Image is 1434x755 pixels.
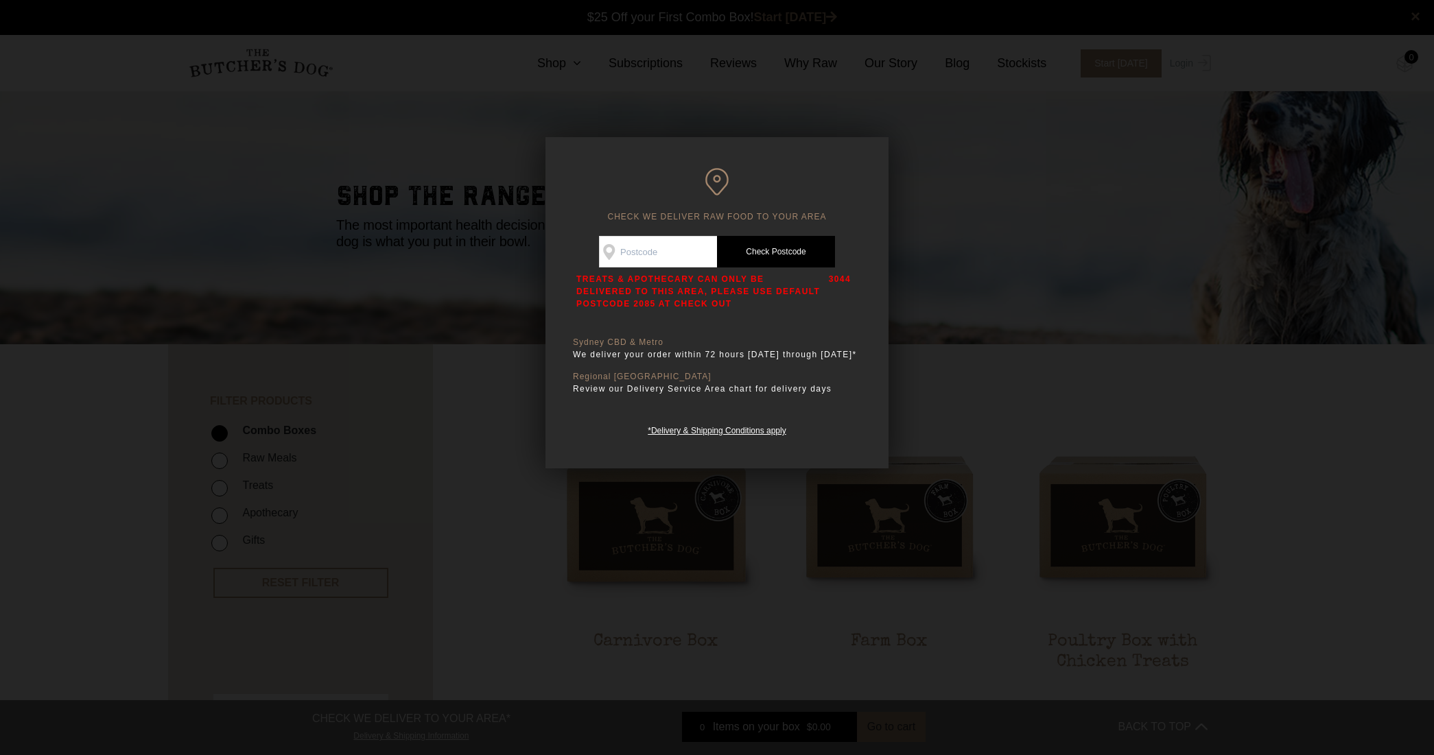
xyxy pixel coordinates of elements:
a: Check Postcode [717,236,835,267]
p: Sydney CBD & Metro [573,337,861,348]
a: *Delivery & Shipping Conditions apply [648,422,786,435]
p: We deliver your order within 72 hours [DATE] through [DATE]* [573,348,861,361]
p: TREATS & APOTHECARY CAN ONLY BE DELIVERED TO THIS AREA, PLEASE USE DEFAULT POSTCODE 2085 AT CHECK... [576,273,822,310]
input: Postcode [599,236,717,267]
p: Regional [GEOGRAPHIC_DATA] [573,372,861,382]
p: 3044 [829,273,851,310]
h6: CHECK WE DELIVER RAW FOOD TO YOUR AREA [573,168,861,222]
p: Review our Delivery Service Area chart for delivery days [573,382,861,396]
